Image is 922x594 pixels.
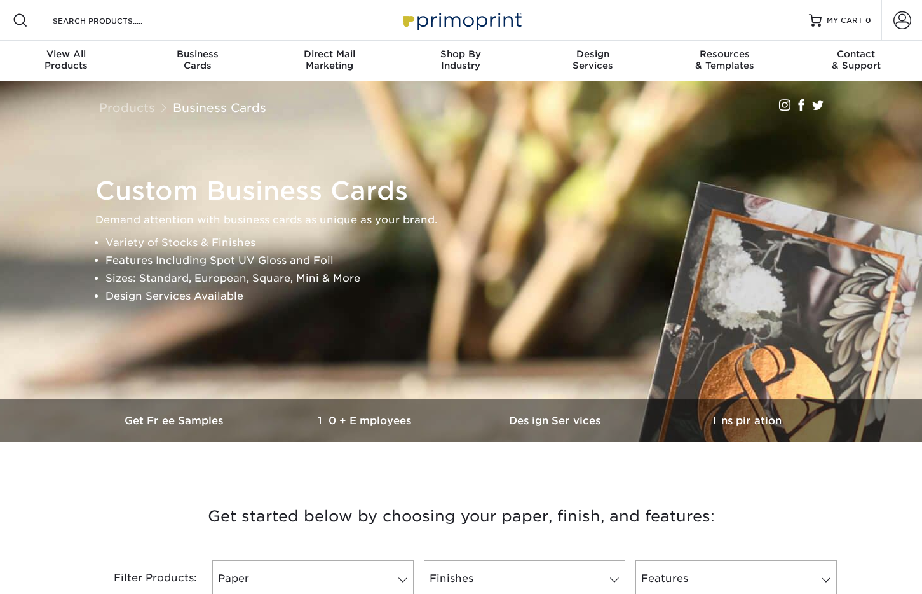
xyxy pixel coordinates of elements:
[865,16,871,25] span: 0
[790,48,922,71] div: & Support
[658,48,790,60] span: Resources
[398,6,525,34] img: Primoprint
[658,48,790,71] div: & Templates
[264,48,395,71] div: Marketing
[827,15,863,26] span: MY CART
[51,13,175,28] input: SEARCH PRODUCTS.....
[80,399,271,442] a: Get Free Samples
[395,48,527,60] span: Shop By
[80,415,271,427] h3: Get Free Samples
[132,48,263,60] span: Business
[527,48,658,71] div: Services
[652,415,843,427] h3: Inspiration
[395,41,527,81] a: Shop ByIndustry
[132,41,263,81] a: BusinessCards
[264,41,395,81] a: Direct MailMarketing
[271,415,461,427] h3: 10+ Employees
[173,100,266,114] a: Business Cards
[95,176,839,206] h1: Custom Business Cards
[105,287,839,305] li: Design Services Available
[95,211,839,229] p: Demand attention with business cards as unique as your brand.
[99,100,155,114] a: Products
[461,415,652,427] h3: Design Services
[105,252,839,270] li: Features Including Spot UV Gloss and Foil
[461,399,652,442] a: Design Services
[264,48,395,60] span: Direct Mail
[105,234,839,252] li: Variety of Stocks & Finishes
[527,41,658,81] a: DesignServices
[527,48,658,60] span: Design
[90,488,833,545] h3: Get started below by choosing your paper, finish, and features:
[105,270,839,287] li: Sizes: Standard, European, Square, Mini & More
[395,48,527,71] div: Industry
[132,48,263,71] div: Cards
[790,48,922,60] span: Contact
[658,41,790,81] a: Resources& Templates
[790,41,922,81] a: Contact& Support
[271,399,461,442] a: 10+ Employees
[652,399,843,442] a: Inspiration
